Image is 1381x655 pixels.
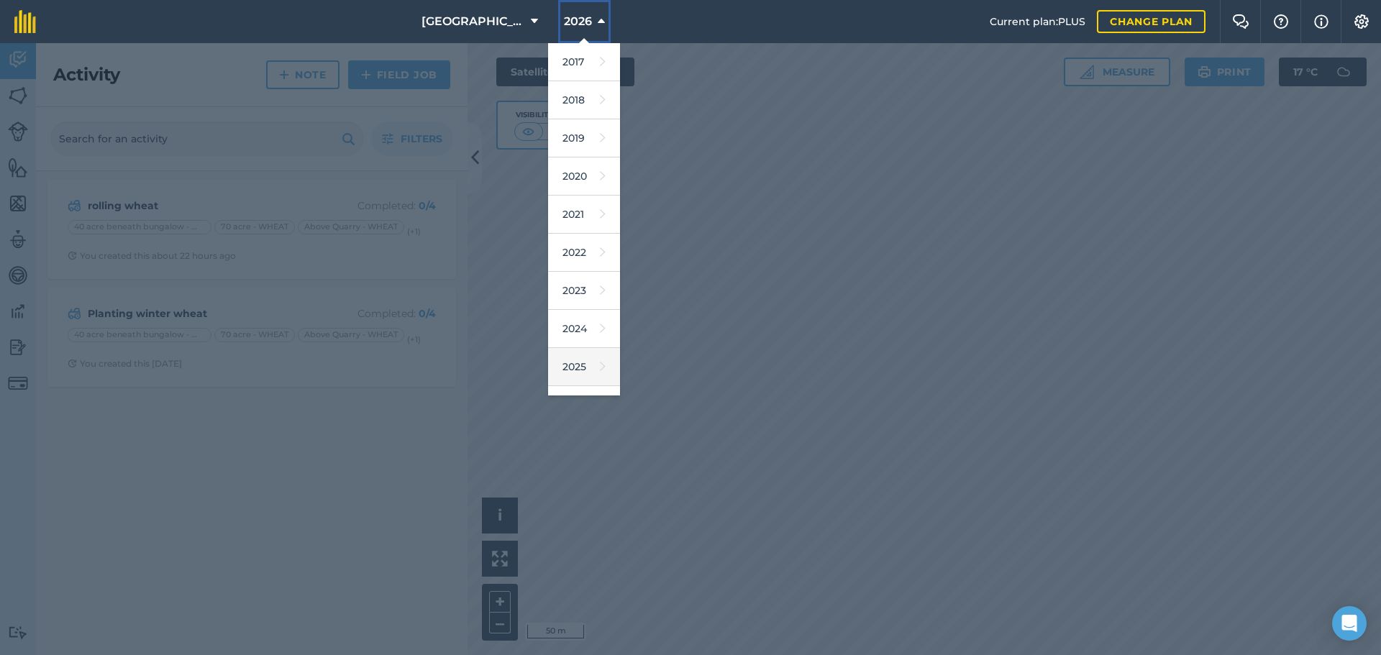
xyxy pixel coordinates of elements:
[1332,606,1367,641] div: Open Intercom Messenger
[548,386,620,424] a: 2026
[564,13,592,30] span: 2026
[1272,14,1290,29] img: A question mark icon
[421,13,525,30] span: [GEOGRAPHIC_DATA]
[548,348,620,386] a: 2025
[990,14,1085,29] span: Current plan : PLUS
[1314,13,1328,30] img: svg+xml;base64,PHN2ZyB4bWxucz0iaHR0cDovL3d3dy53My5vcmcvMjAwMC9zdmciIHdpZHRoPSIxNyIgaGVpZ2h0PSIxNy...
[548,119,620,157] a: 2019
[14,10,36,33] img: fieldmargin Logo
[548,157,620,196] a: 2020
[548,234,620,272] a: 2022
[1097,10,1205,33] a: Change plan
[548,272,620,310] a: 2023
[548,310,620,348] a: 2024
[1353,14,1370,29] img: A cog icon
[548,43,620,81] a: 2017
[548,196,620,234] a: 2021
[1232,14,1249,29] img: Two speech bubbles overlapping with the left bubble in the forefront
[548,81,620,119] a: 2018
